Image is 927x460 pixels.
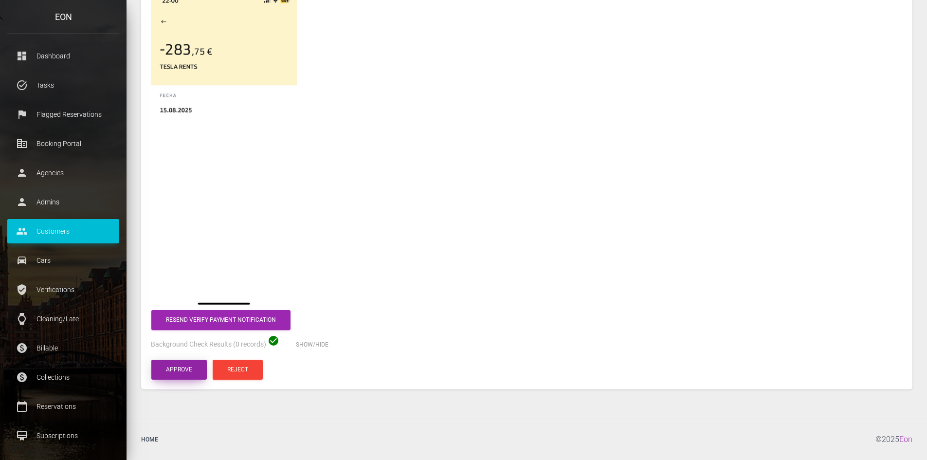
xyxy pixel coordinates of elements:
[875,426,920,453] div: © 2025
[899,435,912,444] a: Eon
[15,312,112,326] p: Cleaning/Late
[15,370,112,385] p: Collections
[7,131,119,156] a: corporate_fare Booking Portal
[15,136,112,151] p: Booking Portal
[7,161,119,185] a: person Agencies
[15,107,112,122] p: Flagged Reservations
[7,219,119,243] a: people Customers
[7,190,119,214] a: person Admins
[7,423,119,448] a: card_membership Subscriptions
[281,335,343,355] button: Show/Hide
[7,307,119,331] a: watch Cleaning/Late
[15,253,112,268] p: Cars
[151,310,291,330] button: Resend verify payment notification
[151,340,266,350] label: Background Check Results (0 records)
[7,73,119,97] a: task_alt Tasks
[15,49,112,63] p: Dashboard
[134,426,165,453] a: Home
[15,428,112,443] p: Subscriptions
[7,277,119,302] a: verified_user Verifications
[213,360,263,380] button: Reject
[7,248,119,273] a: drive_eta Cars
[15,399,112,414] p: Reservations
[7,365,119,389] a: paid Collections
[15,341,112,355] p: Billable
[15,224,112,239] p: Customers
[15,78,112,92] p: Tasks
[7,336,119,360] a: paid Billable
[7,102,119,127] a: flag Flagged Reservations
[7,44,119,68] a: dashboard Dashboard
[15,282,112,297] p: Verifications
[7,394,119,419] a: calendar_today Reservations
[151,360,207,380] button: Approve
[15,195,112,209] p: Admins
[268,335,279,347] span: check_circle
[15,166,112,180] p: Agencies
